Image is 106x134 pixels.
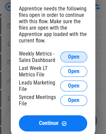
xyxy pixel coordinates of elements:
img: Continue [61,121,67,126]
div: Synced Meetings File [19,94,60,107]
div: Weekly Metrics - Sales Dashboard [19,51,60,63]
div: Leads Marketing File [19,79,60,92]
span: Open [68,69,79,74]
button: Open [60,80,87,91]
button: Open [60,66,87,77]
button: ContinueContinue [19,115,87,131]
div: Apprentice needs the following files open in order to continue with this flow. Make sure the file... [19,5,87,44]
span: Open [68,83,79,89]
span: Open [68,98,79,103]
div: Last Week LT Metrics File [19,65,60,78]
span: Open [68,54,79,60]
button: Open [60,52,87,62]
button: Open [60,95,87,106]
span: Continue [39,121,59,126]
